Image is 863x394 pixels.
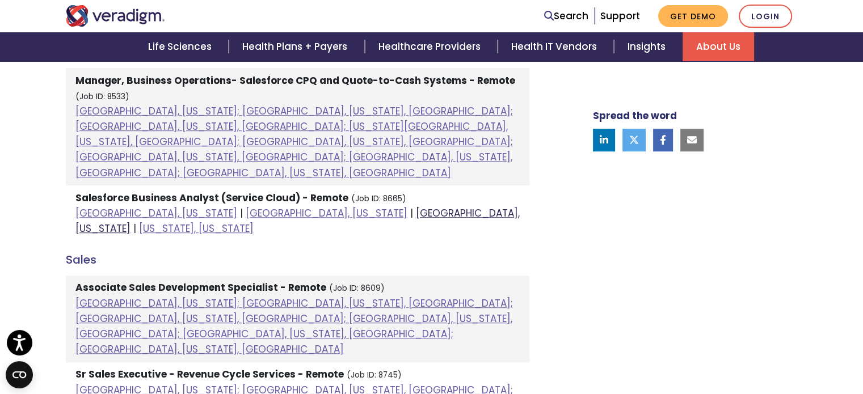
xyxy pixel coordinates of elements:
a: Health IT Vendors [498,32,614,61]
a: [GEOGRAPHIC_DATA], [US_STATE] [75,206,237,220]
a: About Us [683,32,754,61]
h4: Sales [66,253,529,266]
strong: Associate Sales Development Specialist - Remote [75,281,326,294]
small: (Job ID: 8609) [329,283,385,294]
a: Support [600,9,640,23]
span: | [133,222,136,235]
strong: Spread the word [593,109,677,122]
a: [GEOGRAPHIC_DATA], [US_STATE]; [GEOGRAPHIC_DATA], [US_STATE], [GEOGRAPHIC_DATA]; [GEOGRAPHIC_DATA... [75,296,513,357]
a: Search [544,9,588,24]
a: [US_STATE], [US_STATE] [139,222,254,235]
a: [GEOGRAPHIC_DATA], [US_STATE] [246,206,407,220]
strong: Sr Sales Executive - Revenue Cycle Services - Remote [75,367,344,381]
a: Health Plans + Payers [229,32,364,61]
span: | [410,206,413,220]
small: (Job ID: 8745) [347,370,402,380]
img: Veradigm logo [66,5,165,27]
a: [GEOGRAPHIC_DATA], [US_STATE]; [GEOGRAPHIC_DATA], [US_STATE], [GEOGRAPHIC_DATA]; [GEOGRAPHIC_DATA... [75,104,513,180]
strong: Salesforce Business Analyst (Service Cloud) - Remote [75,191,348,205]
small: (Job ID: 8665) [351,193,406,204]
a: Life Sciences [134,32,229,61]
small: (Job ID: 8533) [75,91,129,102]
button: Open CMP widget [6,361,33,388]
a: Login [739,5,792,28]
a: Healthcare Providers [365,32,498,61]
a: Insights [614,32,683,61]
a: Get Demo [658,5,728,27]
span: | [240,206,243,220]
strong: Manager, Business Operations- Salesforce CPQ and Quote-to-Cash Systems - Remote [75,74,515,87]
